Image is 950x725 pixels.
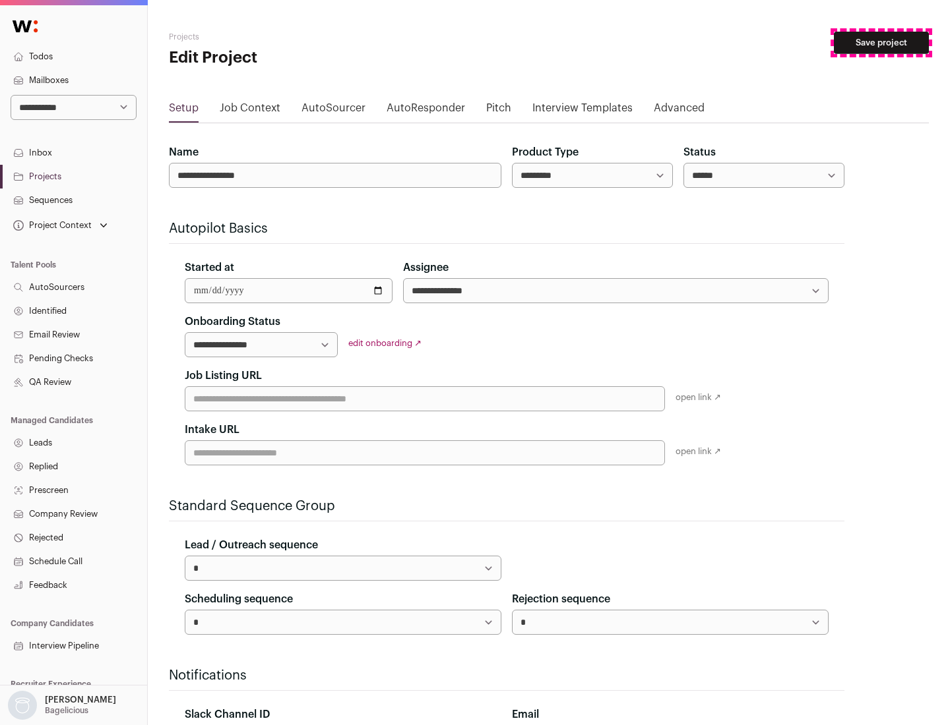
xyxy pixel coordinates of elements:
[512,144,579,160] label: Product Type
[185,260,234,275] label: Started at
[5,13,45,40] img: Wellfound
[5,691,119,720] button: Open dropdown
[169,497,844,515] h2: Standard Sequence Group
[169,666,844,685] h2: Notifications
[403,260,449,275] label: Assignee
[11,220,92,231] div: Project Context
[8,691,37,720] img: nopic.png
[654,100,705,121] a: Advanced
[220,100,280,121] a: Job Context
[185,537,318,553] label: Lead / Outreach sequence
[834,32,929,54] button: Save project
[185,314,280,330] label: Onboarding Status
[348,339,422,347] a: edit onboarding ↗
[532,100,633,121] a: Interview Templates
[387,100,465,121] a: AutoResponder
[169,100,199,121] a: Setup
[45,695,116,705] p: [PERSON_NAME]
[185,591,293,607] label: Scheduling sequence
[169,144,199,160] label: Name
[486,100,511,121] a: Pitch
[45,705,88,716] p: Bagelicious
[512,591,610,607] label: Rejection sequence
[512,707,829,722] div: Email
[169,47,422,69] h1: Edit Project
[169,219,844,238] h2: Autopilot Basics
[11,216,110,235] button: Open dropdown
[185,422,239,438] label: Intake URL
[185,707,270,722] label: Slack Channel ID
[683,144,716,160] label: Status
[169,32,422,42] h2: Projects
[301,100,365,121] a: AutoSourcer
[185,368,262,384] label: Job Listing URL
